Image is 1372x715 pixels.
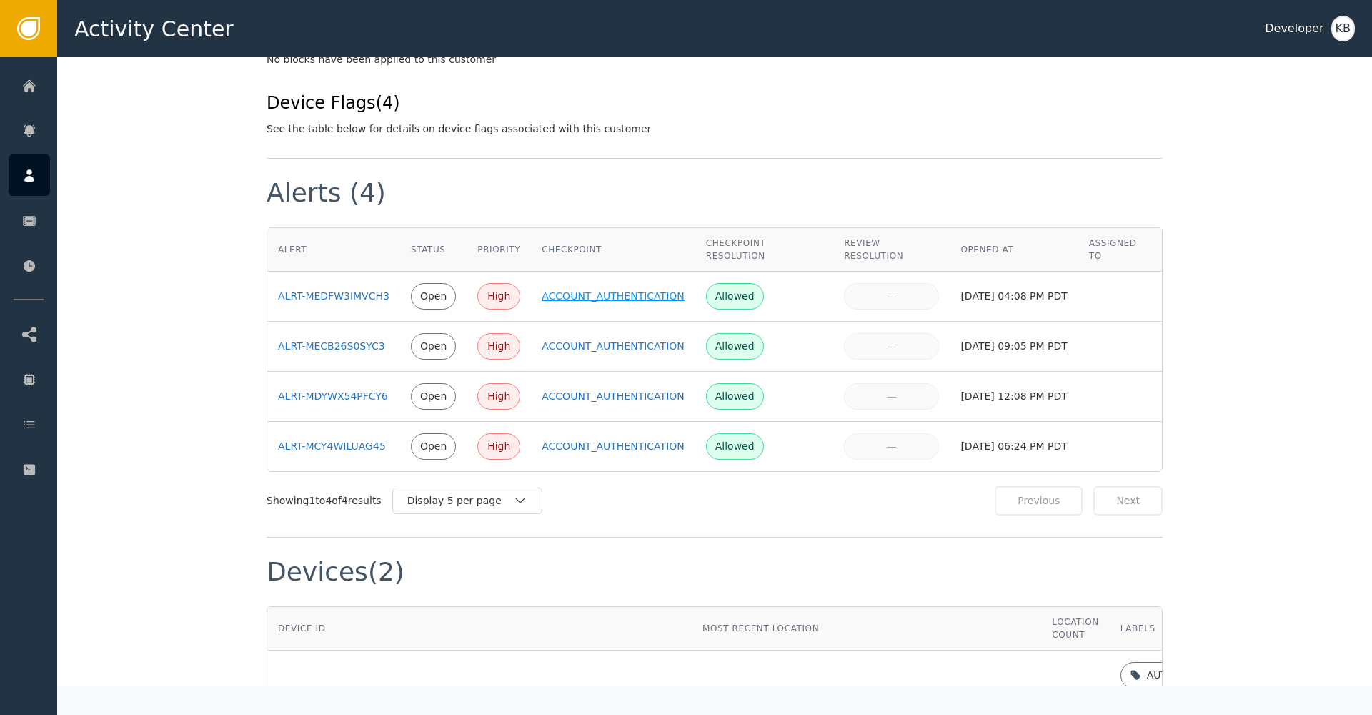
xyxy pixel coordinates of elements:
[278,289,389,304] a: ALRT-MEDFW3IMVCH3
[267,559,404,585] div: Devices (2)
[692,607,1041,651] th: Most Recent Location
[833,228,950,272] th: Review Resolution
[542,339,685,354] a: ACCOUNT_AUTHENTICATION
[853,389,930,404] div: —
[487,439,511,454] div: High
[531,228,695,272] th: Checkpoint
[278,339,389,354] a: ALRT-MECB26S0SYC3
[960,439,1067,454] div: [DATE] 06:24 PM PDT
[278,439,389,454] a: ALRT-MCY4WILUAG45
[1110,607,1291,651] th: Labels
[960,389,1067,404] div: [DATE] 12:08 PM PDT
[487,389,511,404] div: High
[74,13,234,45] span: Activity Center
[715,339,755,354] div: Allowed
[420,289,447,304] div: Open
[400,228,467,272] th: Status
[267,493,382,508] div: Showing 1 to 4 of 4 results
[267,90,651,116] div: Device Flags (4)
[278,389,389,404] a: ALRT-MDYWX54PFCY6
[853,339,930,354] div: —
[267,180,386,206] div: Alerts (4)
[420,389,447,404] div: Open
[267,52,1163,67] div: No blocks have been applied to this customer
[715,389,755,404] div: Allowed
[487,289,511,304] div: High
[267,607,393,651] th: Device ID
[267,122,651,137] div: See the table below for details on device flags associated with this customer
[1265,20,1323,37] div: Developer
[392,488,542,514] button: Display 5 per page
[420,439,447,454] div: Open
[853,289,930,304] div: —
[542,439,685,454] a: ACCOUNT_AUTHENTICATION
[715,289,755,304] div: Allowed
[1147,668,1233,683] div: AUTH_HIGH_RISK
[960,339,1067,354] div: [DATE] 09:05 PM PDT
[950,228,1078,272] th: Opened At
[542,289,685,304] a: ACCOUNT_AUTHENTICATION
[487,339,511,354] div: High
[695,228,833,272] th: Checkpoint Resolution
[960,289,1067,304] div: [DATE] 04:08 PM PDT
[1331,16,1355,41] button: KB
[1078,228,1162,272] th: Assigned To
[267,228,400,272] th: Alert
[1041,607,1109,651] th: Location Count
[853,439,930,454] div: —
[407,493,513,508] div: Display 5 per page
[467,228,531,272] th: Priority
[542,389,685,404] a: ACCOUNT_AUTHENTICATION
[420,339,447,354] div: Open
[715,439,755,454] div: Allowed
